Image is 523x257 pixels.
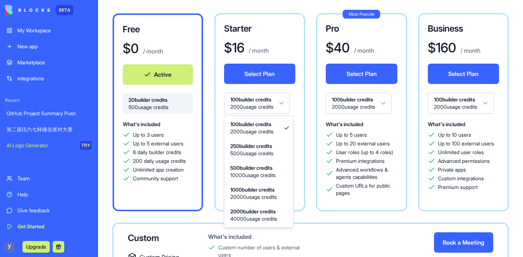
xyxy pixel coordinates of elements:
[230,215,277,222] span: 40000 usage credits
[230,128,273,135] span: 2000 usage credits
[230,208,277,215] span: 2000 builder credits
[7,110,92,117] div: GitHub Project Summary Push
[230,186,277,193] span: 1000 builder credits
[230,150,273,157] span: 5000 usage credits
[230,193,277,201] span: 20000 usage credits
[80,141,92,150] div: TRY
[7,126,92,133] div: 第二届伍六七杯揍击派对大赛
[230,142,273,150] span: 250 builder credits
[230,172,276,179] span: 10000 usage credits
[230,164,276,172] span: 500 builder credits
[2,97,96,103] span: Recent
[7,142,75,149] div: AI Logo Generator
[230,121,273,128] span: 100 builder credits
